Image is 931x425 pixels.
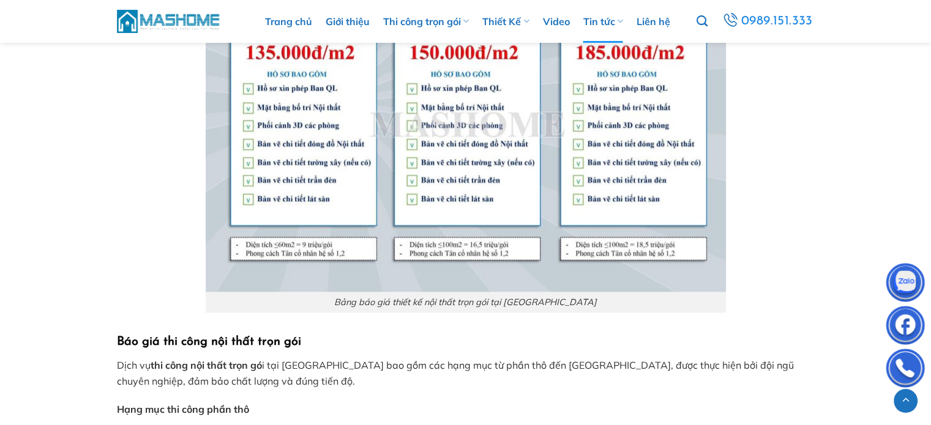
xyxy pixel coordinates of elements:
[894,389,918,413] a: Lên đầu trang
[334,297,597,308] em: Bảng báo giá thiết kế nội thất trọn gói tại [GEOGRAPHIC_DATA]
[741,11,813,32] span: 0989.151.333
[887,309,924,346] img: Facebook
[117,336,301,348] strong: Báo giá thi công nội thất trọn gói
[696,9,707,34] a: Tìm kiếm
[887,352,924,388] img: Phone
[151,359,262,371] strong: thi công nội thất trọn gó
[117,8,221,34] img: MasHome – Tổng Thầu Thiết Kế Và Xây Nhà Trọn Gói
[720,10,814,32] a: 0989.151.333
[117,358,815,389] p: Dịch vụ i tại [GEOGRAPHIC_DATA] bao gồm các hạng mục từ phần thô đến [GEOGRAPHIC_DATA], được thực...
[887,266,924,303] img: Zalo
[117,403,249,415] strong: Hạng mục thi công phần thô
